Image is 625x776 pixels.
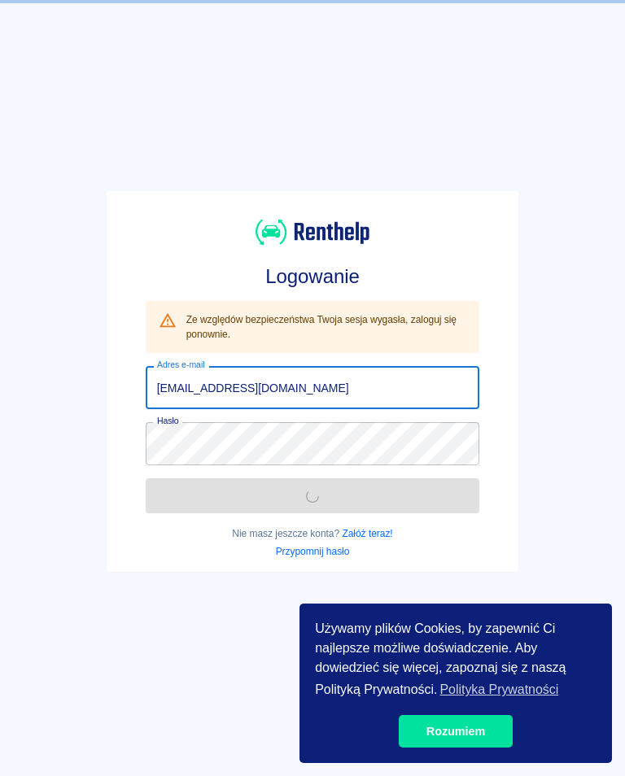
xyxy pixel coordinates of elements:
a: Załóż teraz! [342,528,392,539]
div: cookieconsent [299,604,612,763]
h3: Logowanie [146,265,480,288]
label: Hasło [157,415,179,427]
span: Używamy plików Cookies, by zapewnić Ci najlepsze możliwe doświadczenie. Aby dowiedzieć się więcej... [315,619,597,702]
div: Ze względów bezpieczeństwa Twoja sesja wygasła, zaloguj się ponownie. [186,306,467,348]
a: dismiss cookie message [399,715,513,748]
p: Nie masz jeszcze konta? [146,526,480,541]
label: Adres e-mail [157,359,204,371]
a: learn more about cookies [437,678,561,702]
a: Przypomnij hasło [276,546,350,557]
img: Renthelp logo [256,217,369,247]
